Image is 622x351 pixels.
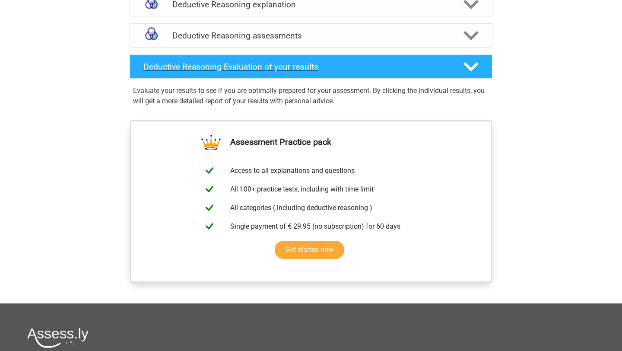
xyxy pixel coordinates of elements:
h4: Deductive Reasoning Evaluation of your results [143,62,450,72]
img: deductive reasoning assessments [140,25,162,47]
a: Deductive Reasoning Evaluation of your results [126,54,496,79]
img: Assessly logo [27,328,89,348]
a: assessments Deductive Reasoning assessments [126,23,496,48]
p: Evaluate your results to see if you are optimally prepared for your assessment. By clicking the i... [133,86,489,106]
a: Get started now [275,241,344,259]
h4: Deductive Reasoning assessments [172,31,450,41]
